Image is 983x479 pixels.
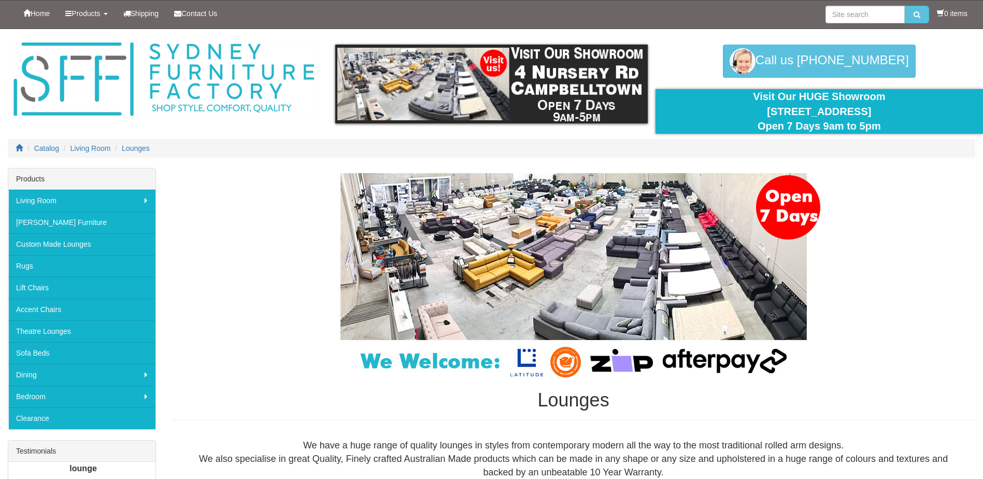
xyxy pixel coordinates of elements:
span: Products [72,9,100,18]
a: Clearance [8,407,155,429]
a: Products [58,1,115,26]
a: Theatre Lounges [8,320,155,342]
img: Sydney Furniture Factory [8,39,319,120]
img: showroom.gif [335,45,647,123]
input: Site search [825,6,905,23]
span: Contact Us [181,9,217,18]
a: Catalog [34,144,59,152]
div: Products [8,168,155,190]
img: Lounges [315,173,833,379]
a: Lift Chairs [8,277,155,299]
span: Home [31,9,50,18]
a: Home [16,1,58,26]
a: Contact Us [166,1,225,26]
a: [PERSON_NAME] Furniture [8,212,155,233]
a: Dining [8,364,155,386]
h1: Lounges [172,390,975,411]
a: Lounges [122,144,150,152]
a: Shipping [116,1,167,26]
a: Accent Chairs [8,299,155,320]
a: Living Room [8,190,155,212]
div: Testimonials [8,441,155,462]
a: Sofa Beds [8,342,155,364]
div: Visit Our HUGE Showroom [STREET_ADDRESS] Open 7 Days 9am to 5pm [663,89,975,134]
li: 0 items [937,8,967,19]
a: Bedroom [8,386,155,407]
a: Custom Made Lounges [8,233,155,255]
span: Shipping [131,9,159,18]
a: Living Room [70,144,111,152]
b: Have been everywhere looking for a lounge [12,452,154,472]
a: Rugs [8,255,155,277]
